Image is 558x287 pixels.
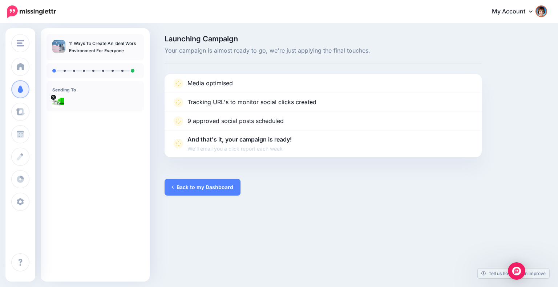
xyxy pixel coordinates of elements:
[187,135,292,153] p: And that's it, your campaign is ready!
[165,179,240,196] a: Back to my Dashboard
[165,46,482,56] span: Your campaign is almost ready to go, we're just applying the final touches.
[187,144,292,153] span: We'll email you a click report each week
[52,96,64,108] img: XSPZE6w9-66473.jpg
[485,3,547,21] a: My Account
[508,262,525,280] div: Open Intercom Messenger
[187,116,284,126] p: 9 approved social posts scheduled
[187,98,316,107] p: Tracking URL's to monitor social clicks created
[478,268,549,278] a: Tell us how we can improve
[69,40,138,54] p: 11 Ways To Create An Ideal Work Environment For Everyone
[165,35,482,42] span: Launching Campaign
[7,5,56,18] img: Missinglettr
[187,79,233,88] p: Media optimised
[52,87,138,93] h4: Sending To
[52,40,65,53] img: 76465650a52835c6a15473176a15c5ba_thumb.jpg
[17,40,24,46] img: menu.png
